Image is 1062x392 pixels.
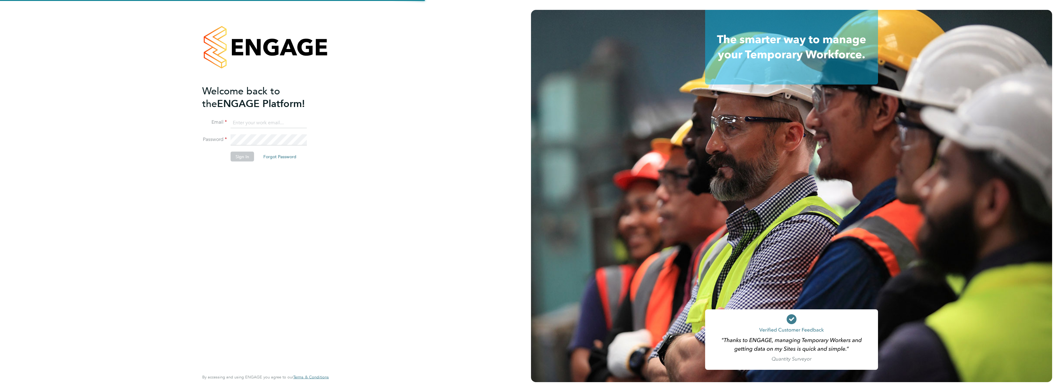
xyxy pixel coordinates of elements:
[231,117,307,128] input: Enter your work email...
[231,152,254,162] button: Sign In
[202,119,227,126] label: Email
[202,85,280,109] span: Welcome back to the
[202,374,329,380] span: By accessing and using ENGAGE you agree to our
[202,136,227,143] label: Password
[293,375,329,380] a: Terms & Conditions
[258,152,301,162] button: Forgot Password
[202,85,323,110] h2: ENGAGE Platform!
